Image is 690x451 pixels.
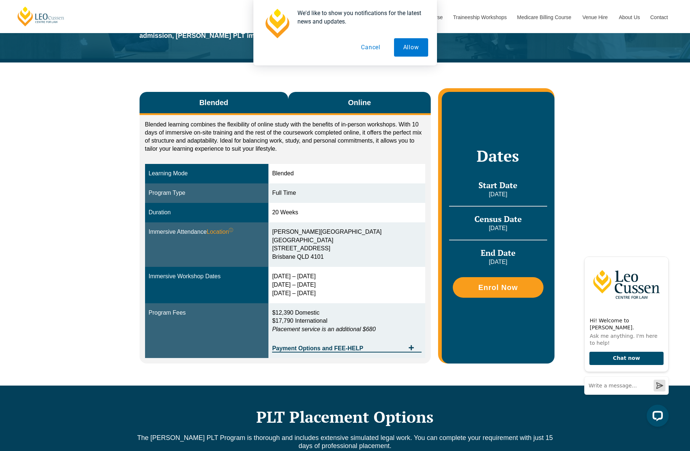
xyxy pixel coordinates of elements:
span: Location [207,228,234,236]
span: Census Date [474,214,522,224]
iframe: LiveChat chat widget [578,250,672,433]
h2: Dates [449,147,547,165]
div: [PERSON_NAME][GEOGRAPHIC_DATA] [GEOGRAPHIC_DATA] [STREET_ADDRESS] Brisbane QLD 4101 [272,228,422,261]
span: Blended [199,97,228,108]
p: The [PERSON_NAME] PLT Program is thorough and includes extensive simulated legal work. You can co... [136,434,554,450]
p: [DATE] [449,190,547,198]
span: Enrol Now [478,284,518,291]
p: [DATE] [449,258,547,266]
div: Blended [272,169,422,178]
div: Duration [149,208,265,217]
div: Immersive Attendance [149,228,265,236]
span: $12,390 Domestic [272,309,319,316]
a: Enrol Now [453,277,543,298]
span: Start Date [478,180,517,190]
span: $17,790 International [272,318,327,324]
div: 20 Weeks [272,208,422,217]
img: notification icon [262,9,292,38]
div: Learning Mode [149,169,265,178]
div: Immersive Workshop Dates [149,272,265,281]
h2: PLT Placement Options [136,408,554,426]
div: Tabs. Open items with Enter or Space, close with Escape and navigate using the Arrow keys. [140,92,431,364]
button: Allow [394,38,428,57]
span: Online [348,97,371,108]
div: Program Type [149,189,265,197]
span: Payment Options and FEE-HELP [272,346,405,351]
button: Cancel [352,38,390,57]
div: Full Time [272,189,422,197]
span: End Date [481,247,516,258]
div: We'd like to show you notifications for the latest news and updates. [292,9,428,26]
div: Program Fees [149,309,265,317]
div: [DATE] – [DATE] [DATE] – [DATE] [DATE] – [DATE] [272,272,422,298]
p: Blended learning combines the flexibility of online study with the benefits of in-person workshop... [145,121,426,153]
p: [DATE] [449,224,547,232]
em: Placement service is an additional $680 [272,326,376,332]
sup: ⓘ [229,228,233,233]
